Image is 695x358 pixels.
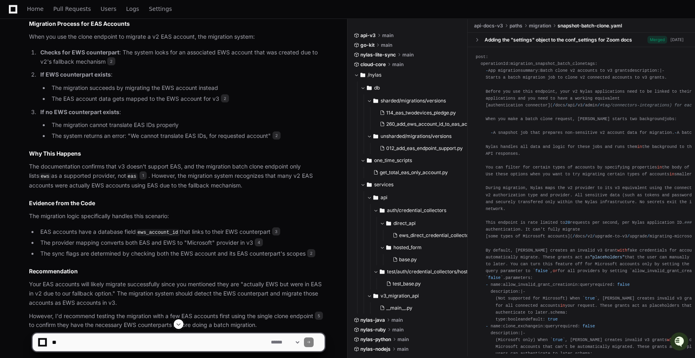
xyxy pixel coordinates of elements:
span: parameters: [506,275,533,280]
button: db [360,81,468,94]
span: / [585,234,587,239]
button: unsharded/migrations/versions [367,130,474,143]
span: 2 [107,57,115,65]
li: The provider mapping converts both EAS and EWS to "Microsoft" provider in v3 [38,238,325,248]
button: base.py [389,254,477,265]
span: Home [27,6,44,11]
span: summary: [520,68,540,73]
svg: Directory [367,180,372,189]
span: snapshot-batch-clone.yaml [558,23,622,29]
strong: If no EWS counterpart exists [40,108,119,115]
span: schema: [550,310,568,315]
span: required: [593,282,615,287]
strong: Checks for EWS counterpart [40,49,119,56]
span: main [402,52,414,58]
h2: Why This Happens [29,150,325,158]
p: The documentation confirms that v3 doesn't support EAS, and the migration batch clone endpoint on... [29,162,325,190]
span: migration [529,23,551,29]
svg: Directory [367,83,372,93]
a: Powered byPylon [57,84,98,91]
img: PlayerZero [8,8,24,24]
li: The migration succeeds by migrating the EWS account instead [49,83,325,93]
span: / [597,103,600,108]
span: get_total_eas_only_account.py [380,169,448,176]
code: ews_account_id [136,229,180,236]
span: type: [495,317,508,322]
span: true [548,317,558,322]
svg: Directory [360,70,365,80]
span: in [670,172,674,177]
button: ews_direct_credential_collector.py [389,230,477,241]
span: / [627,234,630,239]
span: api-docs-v3 [474,23,503,29]
span: in: [572,282,580,287]
svg: Directory [373,291,378,301]
img: 1756235613930-3d25f9e4-fa56-45dd-b3ad-e072dfbd1548 [8,60,23,75]
span: or [553,268,558,273]
span: Pylon [80,85,98,91]
span: /nylas [368,72,381,78]
span: - [674,130,677,135]
p: : [40,108,325,117]
span: post: [476,54,488,59]
span: 012_add_eas_endpoint_support.py [386,145,463,152]
p: : The system looks for an associated EWS account that was created due to v2's fallback mechanism [40,48,325,67]
h2: Migration Process for EAS Accounts [29,20,325,28]
span: operationId: [481,61,510,66]
h2: Evidence from the Code [29,199,325,207]
li: The migration cannot translate EAS IDs properly [49,121,325,130]
span: api [381,194,387,201]
span: jobs: [664,117,677,121]
svg: Directory [373,96,378,106]
button: __main__.py [377,302,470,314]
span: / [572,234,575,239]
span: main [392,61,404,68]
span: / [553,103,555,108]
p: The migration logic specifically handles this scenario: [29,212,325,221]
span: / [593,234,595,239]
p: Your EAS accounts will likely migrate successfully since you mentioned they are "actually EWS but... [29,280,325,307]
span: with [617,248,627,253]
span: false [617,282,630,287]
span: 2 [307,249,315,257]
div: Start new chat [27,60,132,68]
span: api-v3 [360,32,376,39]
span: nylas-lite-sync [360,52,396,58]
span: in [657,165,662,170]
li: EAS accounts have a database field that links to their EWS counterpart [38,227,325,237]
button: api [367,191,474,204]
span: v3_migration_api [381,293,419,299]
button: get_total_eas_only_account.py [370,167,463,178]
span: Logs [126,6,139,11]
button: 114_eas_twodevices_pledge.py [377,107,476,119]
span: false [535,268,548,273]
span: 114_eas_twodevices_pledge.py [386,110,456,116]
div: We're available if you need us! [27,68,102,75]
span: / [575,103,577,108]
span: Merged [647,36,667,44]
svg: Directory [380,206,385,215]
button: test/auth/credential_collectors/hosted_form [373,265,481,278]
span: test/auth/credential_collectors/hosted_form [387,268,481,275]
p: : [40,70,325,79]
svg: Directory [367,156,372,165]
button: /nylas [354,69,462,81]
p: When you use the clone endpoint to migrate a v2 EAS account, the migration system: [29,32,325,42]
svg: Directory [380,267,385,277]
button: Start new chat [137,62,147,72]
iframe: Open customer support [669,331,691,353]
span: 4 [255,238,263,246]
span: - [491,130,493,135]
button: direct_api [380,217,482,230]
span: in [560,303,565,308]
span: / [565,103,568,108]
code: ews [39,173,51,180]
span: - [486,68,488,73]
li: The EAS account data gets mapped to the EWS account for v3 [49,94,325,104]
div: [DATE] [670,37,684,43]
div: Welcome [8,32,147,45]
span: "placeholders" [590,255,624,260]
svg: Directory [386,219,391,228]
button: services [360,178,468,191]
